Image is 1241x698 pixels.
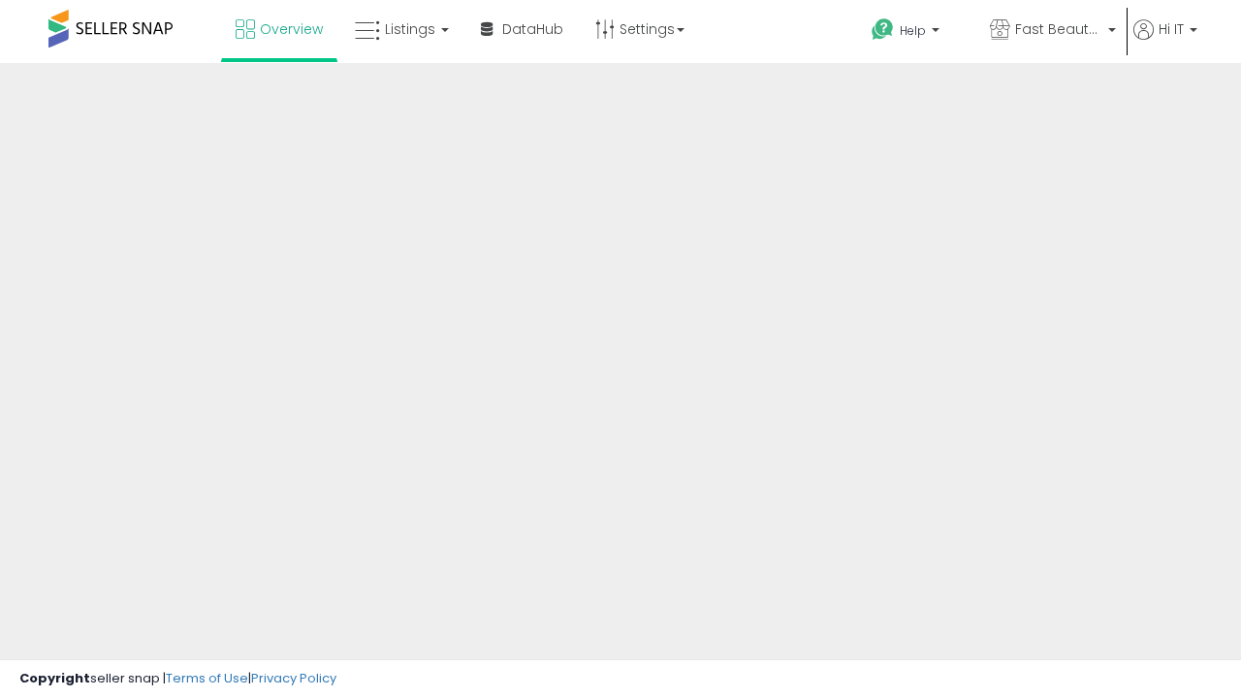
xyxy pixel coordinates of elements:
[166,669,248,687] a: Terms of Use
[1133,19,1197,63] a: Hi IT
[900,22,926,39] span: Help
[19,670,336,688] div: seller snap | |
[385,19,435,39] span: Listings
[1159,19,1184,39] span: Hi IT
[1015,19,1102,39] span: Fast Beauty ([GEOGRAPHIC_DATA])
[260,19,323,39] span: Overview
[19,669,90,687] strong: Copyright
[251,669,336,687] a: Privacy Policy
[856,3,972,63] a: Help
[502,19,563,39] span: DataHub
[871,17,895,42] i: Get Help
